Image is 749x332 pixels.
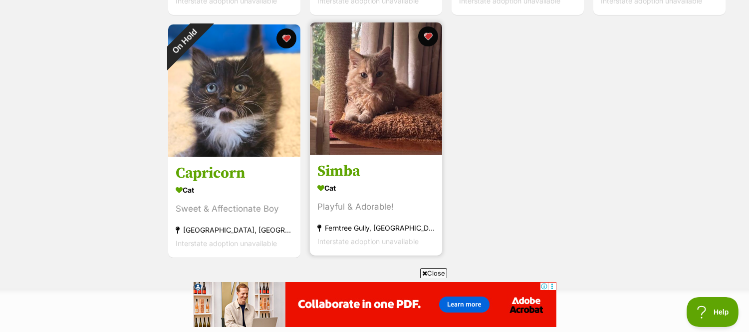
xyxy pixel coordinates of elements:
div: Playful & Adorable! [317,200,435,214]
span: Close [420,268,447,278]
button: favourite [418,26,438,46]
h3: Capricorn [176,164,293,183]
div: Ferntree Gully, [GEOGRAPHIC_DATA] [317,221,435,235]
div: Cat [317,181,435,195]
div: [GEOGRAPHIC_DATA], [GEOGRAPHIC_DATA] [176,223,293,237]
a: Capricorn Cat Sweet & Affectionate Boy [GEOGRAPHIC_DATA], [GEOGRAPHIC_DATA] Interstate adoption u... [168,156,300,258]
div: On Hold [155,11,214,70]
iframe: Advertisement [193,282,556,327]
span: Interstate adoption unavailable [176,239,277,248]
a: On Hold [168,149,300,159]
button: favourite [276,28,296,48]
a: Simba Cat Playful & Adorable! Ferntree Gully, [GEOGRAPHIC_DATA] Interstate adoption unavailable f... [310,154,442,256]
iframe: Help Scout Beacon - Open [687,297,739,327]
div: Sweet & Affectionate Boy [176,202,293,216]
img: Simba [310,22,442,155]
img: Capricorn [168,24,300,157]
span: Interstate adoption unavailable [317,237,419,246]
h3: Simba [317,162,435,181]
div: Cat [176,183,293,197]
